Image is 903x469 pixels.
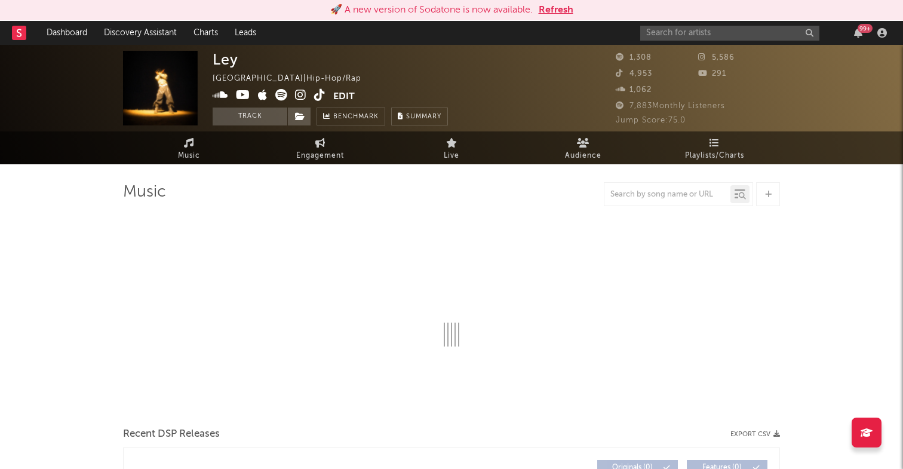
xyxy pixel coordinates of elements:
div: [GEOGRAPHIC_DATA] | Hip-Hop/Rap [213,72,375,86]
span: 1,308 [616,54,652,62]
span: Benchmark [333,110,379,124]
input: Search by song name or URL [604,190,730,200]
span: Recent DSP Releases [123,427,220,442]
span: 1,062 [616,86,652,94]
span: 4,953 [616,70,652,78]
button: Summary [391,108,448,125]
a: Charts [185,21,226,45]
span: Engagement [296,149,344,163]
span: Audience [565,149,601,163]
span: 5,586 [698,54,735,62]
button: Export CSV [730,431,780,438]
button: Track [213,108,287,125]
span: 7,883 Monthly Listeners [616,102,725,110]
a: Live [386,131,517,164]
div: 🚀 A new version of Sodatone is now available. [330,3,533,17]
a: Benchmark [317,108,385,125]
div: 99 + [858,24,873,33]
span: Music [178,149,200,163]
span: 291 [698,70,726,78]
span: Playlists/Charts [685,149,744,163]
a: Dashboard [38,21,96,45]
a: Playlists/Charts [649,131,780,164]
a: Audience [517,131,649,164]
button: 99+ [854,28,862,38]
span: Live [444,149,459,163]
div: Ley [213,51,238,68]
a: Engagement [254,131,386,164]
span: Jump Score: 75.0 [616,117,686,124]
a: Leads [226,21,265,45]
button: Edit [333,89,355,104]
a: Music [123,131,254,164]
button: Refresh [539,3,573,17]
a: Discovery Assistant [96,21,185,45]
span: Summary [406,114,441,120]
input: Search for artists [640,26,819,41]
